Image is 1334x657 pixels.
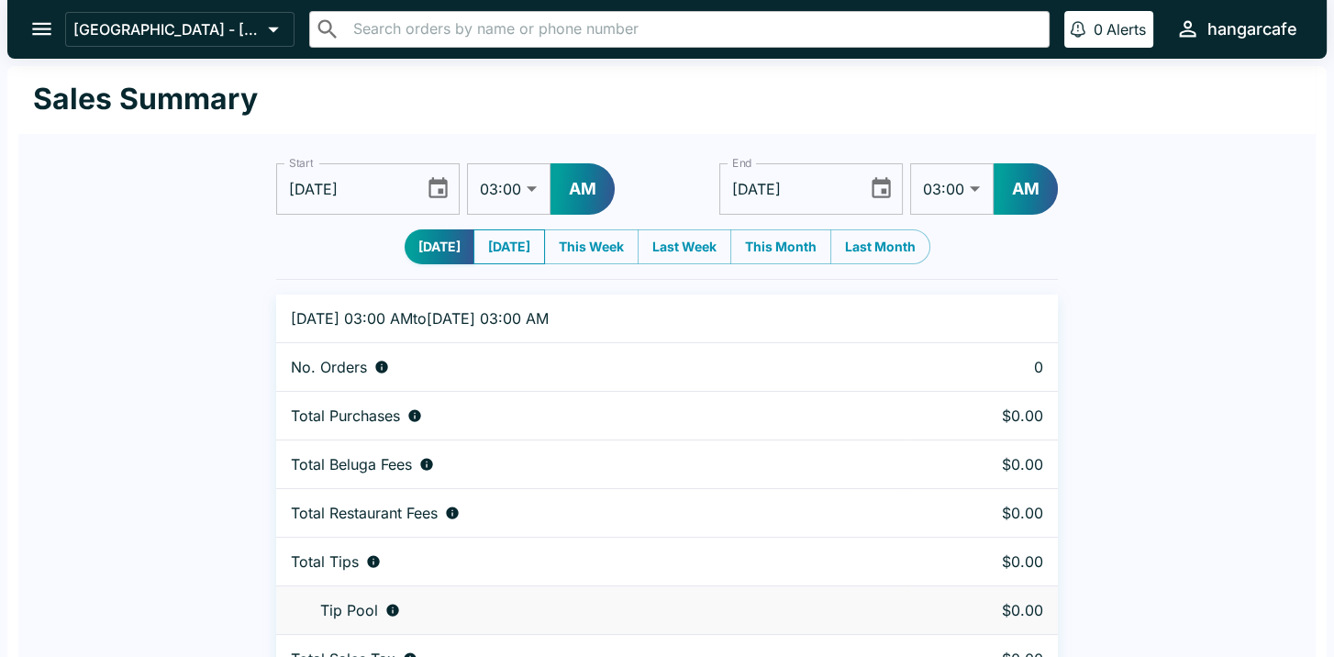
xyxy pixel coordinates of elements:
[550,163,615,215] button: AM
[638,229,731,264] button: Last Week
[862,169,901,208] button: Choose date, selected date is Oct 3, 2025
[730,229,831,264] button: This Month
[291,601,889,619] div: Tips unclaimed by a waiter
[73,20,261,39] p: [GEOGRAPHIC_DATA] - [GEOGRAPHIC_DATA]
[291,358,889,376] div: Number of orders placed
[830,229,930,264] button: Last Month
[291,309,889,328] p: [DATE] 03:00 AM to [DATE] 03:00 AM
[918,358,1043,376] p: 0
[276,163,411,215] input: mm/dd/yyyy
[291,552,889,571] div: Combined individual and pooled tips
[918,455,1043,473] p: $0.00
[405,229,474,264] button: [DATE]
[719,163,854,215] input: mm/dd/yyyy
[918,504,1043,522] p: $0.00
[994,163,1058,215] button: AM
[918,406,1043,425] p: $0.00
[291,455,412,473] p: Total Beluga Fees
[473,229,545,264] button: [DATE]
[65,12,295,47] button: [GEOGRAPHIC_DATA] - [GEOGRAPHIC_DATA]
[33,81,258,117] h1: Sales Summary
[418,169,458,208] button: Choose date, selected date is Oct 2, 2025
[1094,20,1103,39] p: 0
[348,17,1041,42] input: Search orders by name or phone number
[291,358,367,376] p: No. Orders
[1168,9,1305,49] button: hangarcafe
[291,552,359,571] p: Total Tips
[320,601,378,619] p: Tip Pool
[291,504,889,522] div: Fees paid by diners to restaurant
[289,155,313,171] label: Start
[1106,20,1146,39] p: Alerts
[918,552,1043,571] p: $0.00
[732,155,752,171] label: End
[291,455,889,473] div: Fees paid by diners to Beluga
[291,406,889,425] div: Aggregate order subtotals
[18,6,65,52] button: open drawer
[291,406,400,425] p: Total Purchases
[918,601,1043,619] p: $0.00
[1207,18,1297,40] div: hangarcafe
[544,229,639,264] button: This Week
[291,504,438,522] p: Total Restaurant Fees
